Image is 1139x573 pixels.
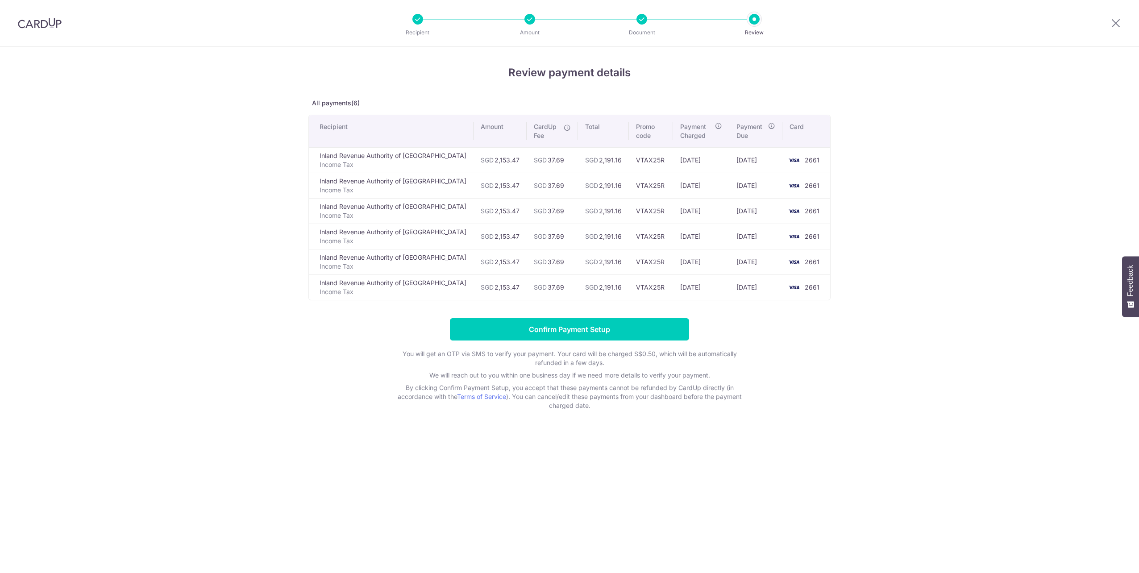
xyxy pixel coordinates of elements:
td: [DATE] [729,224,782,249]
span: SGD [585,182,598,189]
span: SGD [585,258,598,266]
td: 2,153.47 [474,147,527,173]
th: Total [578,115,629,147]
span: SGD [534,156,547,164]
a: Terms of Service [457,393,506,400]
td: [DATE] [729,274,782,300]
td: VTAX25R [629,147,673,173]
td: [DATE] [673,249,729,274]
td: [DATE] [673,173,729,198]
p: Income Tax [320,211,466,220]
td: 2,153.47 [474,249,527,274]
td: Inland Revenue Authority of [GEOGRAPHIC_DATA] [309,224,474,249]
p: Review [721,28,787,37]
td: 2,191.16 [578,224,629,249]
span: SGD [481,207,494,215]
p: Recipient [385,28,451,37]
td: 2,153.47 [474,274,527,300]
td: [DATE] [729,249,782,274]
span: Payment Due [736,122,765,140]
span: SGD [481,156,494,164]
img: <span class="translation_missing" title="translation missing: en.account_steps.new_confirm_form.b... [785,206,803,216]
span: Payment Charged [680,122,712,140]
td: VTAX25R [629,173,673,198]
input: Confirm Payment Setup [450,318,689,340]
span: 2661 [805,207,819,215]
span: SGD [534,258,547,266]
span: SGD [534,233,547,240]
td: 2,153.47 [474,198,527,224]
td: 2,191.16 [578,249,629,274]
td: [DATE] [729,173,782,198]
span: SGD [585,233,598,240]
td: [DATE] [673,198,729,224]
td: 37.69 [527,147,578,173]
td: 37.69 [527,224,578,249]
img: <span class="translation_missing" title="translation missing: en.account_steps.new_confirm_form.b... [785,282,803,293]
span: SGD [534,207,547,215]
td: 2,191.16 [578,147,629,173]
td: [DATE] [729,147,782,173]
p: We will reach out to you within one business day if we need more details to verify your payment. [391,371,748,380]
img: CardUp [18,18,62,29]
td: 2,191.16 [578,173,629,198]
button: Feedback - Show survey [1122,256,1139,317]
span: 2661 [805,156,819,164]
td: 37.69 [527,249,578,274]
span: SGD [481,233,494,240]
td: [DATE] [673,147,729,173]
td: [DATE] [673,224,729,249]
td: Inland Revenue Authority of [GEOGRAPHIC_DATA] [309,147,474,173]
th: Recipient [309,115,474,147]
th: Promo code [629,115,673,147]
span: 2661 [805,182,819,189]
span: Feedback [1127,265,1135,296]
p: By clicking Confirm Payment Setup, you accept that these payments cannot be refunded by CardUp di... [391,383,748,410]
span: SGD [534,283,547,291]
td: 2,153.47 [474,224,527,249]
td: Inland Revenue Authority of [GEOGRAPHIC_DATA] [309,198,474,224]
td: VTAX25R [629,198,673,224]
td: [DATE] [729,198,782,224]
p: Income Tax [320,262,466,271]
p: Income Tax [320,186,466,195]
td: Inland Revenue Authority of [GEOGRAPHIC_DATA] [309,173,474,198]
th: Amount [474,115,527,147]
span: CardUp Fee [534,122,559,140]
td: 37.69 [527,173,578,198]
img: <span class="translation_missing" title="translation missing: en.account_steps.new_confirm_form.b... [785,231,803,242]
img: <span class="translation_missing" title="translation missing: en.account_steps.new_confirm_form.b... [785,180,803,191]
p: Document [609,28,675,37]
p: You will get an OTP via SMS to verify your payment. Your card will be charged S$0.50, which will ... [391,349,748,367]
span: SGD [534,182,547,189]
td: VTAX25R [629,274,673,300]
span: SGD [585,207,598,215]
p: Amount [497,28,563,37]
span: 2661 [805,283,819,291]
td: [DATE] [673,274,729,300]
p: Income Tax [320,160,466,169]
th: Card [782,115,830,147]
p: All payments(6) [308,99,831,108]
span: SGD [585,156,598,164]
span: 2661 [805,233,819,240]
td: Inland Revenue Authority of [GEOGRAPHIC_DATA] [309,249,474,274]
span: SGD [585,283,598,291]
td: 37.69 [527,274,578,300]
td: 2,153.47 [474,173,527,198]
span: SGD [481,283,494,291]
img: <span class="translation_missing" title="translation missing: en.account_steps.new_confirm_form.b... [785,155,803,166]
span: 2661 [805,258,819,266]
h4: Review payment details [308,65,831,81]
td: 2,191.16 [578,198,629,224]
img: <span class="translation_missing" title="translation missing: en.account_steps.new_confirm_form.b... [785,257,803,267]
td: VTAX25R [629,224,673,249]
td: 2,191.16 [578,274,629,300]
td: VTAX25R [629,249,673,274]
p: Income Tax [320,287,466,296]
td: Inland Revenue Authority of [GEOGRAPHIC_DATA] [309,274,474,300]
td: 37.69 [527,198,578,224]
span: SGD [481,258,494,266]
span: SGD [481,182,494,189]
p: Income Tax [320,237,466,245]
